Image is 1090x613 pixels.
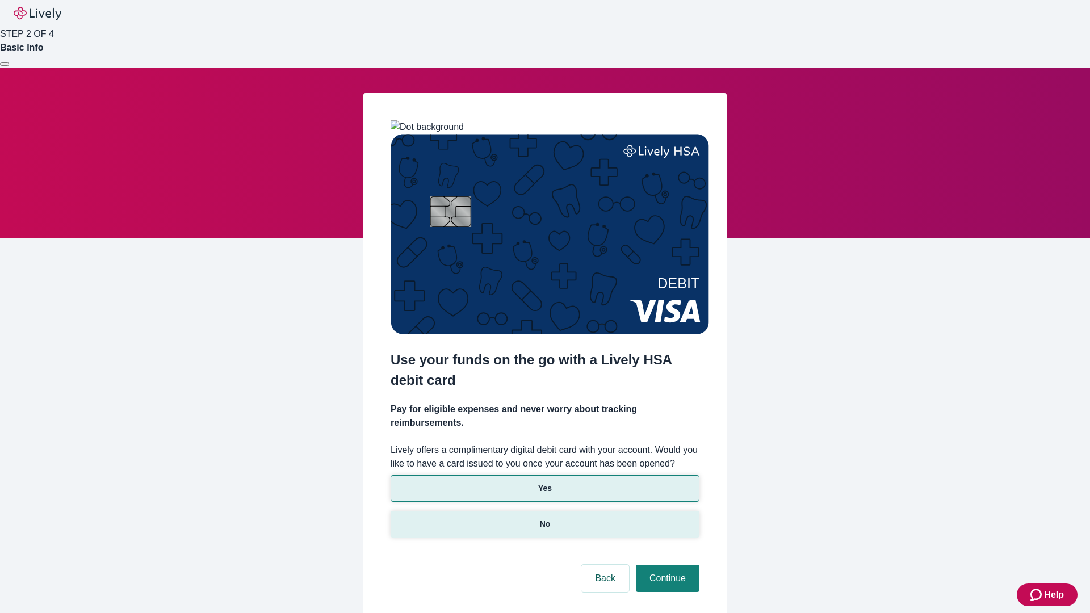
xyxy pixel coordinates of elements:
[391,120,464,134] img: Dot background
[391,350,699,391] h2: Use your funds on the go with a Lively HSA debit card
[1030,588,1044,602] svg: Zendesk support icon
[581,565,629,592] button: Back
[1017,583,1078,606] button: Zendesk support iconHelp
[391,402,699,430] h4: Pay for eligible expenses and never worry about tracking reimbursements.
[636,565,699,592] button: Continue
[391,443,699,471] label: Lively offers a complimentary digital debit card with your account. Would you like to have a card...
[391,134,709,334] img: Debit card
[14,7,61,20] img: Lively
[391,511,699,538] button: No
[538,482,552,494] p: Yes
[1044,588,1064,602] span: Help
[540,518,551,530] p: No
[391,475,699,502] button: Yes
